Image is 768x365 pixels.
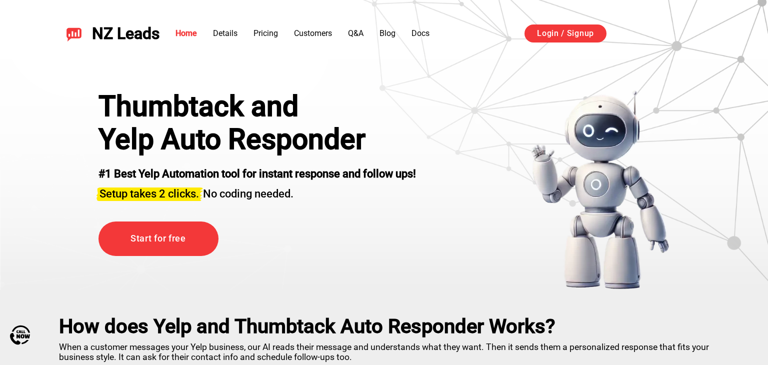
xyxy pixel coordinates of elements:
[213,28,237,38] a: Details
[66,25,82,41] img: NZ Leads logo
[253,28,278,38] a: Pricing
[411,28,429,38] a: Docs
[98,167,416,180] strong: #1 Best Yelp Automation tool for instant response and follow ups!
[530,90,670,290] img: yelp bot
[98,181,416,201] h3: No coding needed.
[99,187,199,200] span: Setup takes 2 clicks.
[10,325,30,345] img: Call Now
[59,315,709,338] h2: How does Yelp and Thumbtack Auto Responder Works?
[294,28,332,38] a: Customers
[98,221,218,256] a: Start for free
[524,24,606,42] a: Login / Signup
[616,23,715,45] iframe: Sign in with Google Button
[379,28,395,38] a: Blog
[98,90,416,123] div: Thumbtack and
[98,123,416,156] h1: Yelp Auto Responder
[348,28,363,38] a: Q&A
[175,28,197,38] a: Home
[92,24,159,43] span: NZ Leads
